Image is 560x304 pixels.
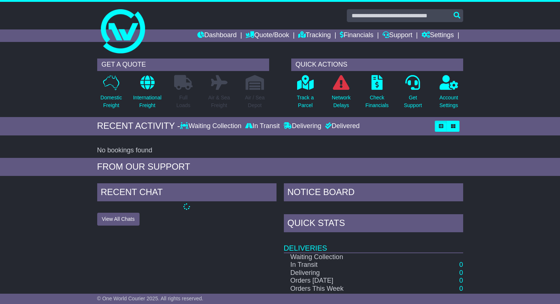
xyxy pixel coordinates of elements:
a: CheckFinancials [365,75,389,113]
a: Settings [422,29,454,42]
div: RECENT ACTIVITY - [97,121,180,131]
a: InternationalFreight [133,75,162,113]
td: Waiting Collection [284,253,414,261]
div: QUICK ACTIONS [291,59,463,71]
a: Quote/Book [246,29,289,42]
p: Track a Parcel [297,94,314,109]
div: GET A QUOTE [97,59,269,71]
div: In Transit [243,122,282,130]
a: DomesticFreight [100,75,122,113]
td: Orders [DATE] [284,277,414,285]
span: © One World Courier 2025. All rights reserved. [97,296,204,301]
a: NetworkDelays [331,75,351,113]
a: Tracking [298,29,331,42]
p: Air & Sea Freight [208,94,230,109]
a: Support [383,29,412,42]
p: Air / Sea Depot [245,94,265,109]
a: 0 [459,261,463,268]
td: Orders This Month [284,293,414,301]
p: Full Loads [174,94,193,109]
a: 0 [459,293,463,300]
td: Deliveries [284,234,463,253]
p: Network Delays [332,94,351,109]
a: 0 [459,277,463,284]
p: Account Settings [440,94,458,109]
a: Dashboard [197,29,237,42]
a: GetSupport [404,75,422,113]
a: Financials [340,29,373,42]
p: Get Support [404,94,422,109]
p: Check Financials [366,94,389,109]
div: NOTICE BOARD [284,183,463,203]
td: Orders This Week [284,285,414,293]
a: AccountSettings [439,75,459,113]
div: Delivered [323,122,360,130]
p: Domestic Freight [101,94,122,109]
div: No bookings found [97,146,463,155]
button: View All Chats [97,213,140,226]
div: RECENT CHAT [97,183,277,203]
a: Track aParcel [296,75,314,113]
a: 0 [459,269,463,276]
div: FROM OUR SUPPORT [97,162,463,172]
div: Quick Stats [284,214,463,234]
div: Waiting Collection [180,122,243,130]
td: Delivering [284,269,414,277]
td: In Transit [284,261,414,269]
p: International Freight [133,94,161,109]
div: Delivering [282,122,323,130]
a: 0 [459,285,463,292]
